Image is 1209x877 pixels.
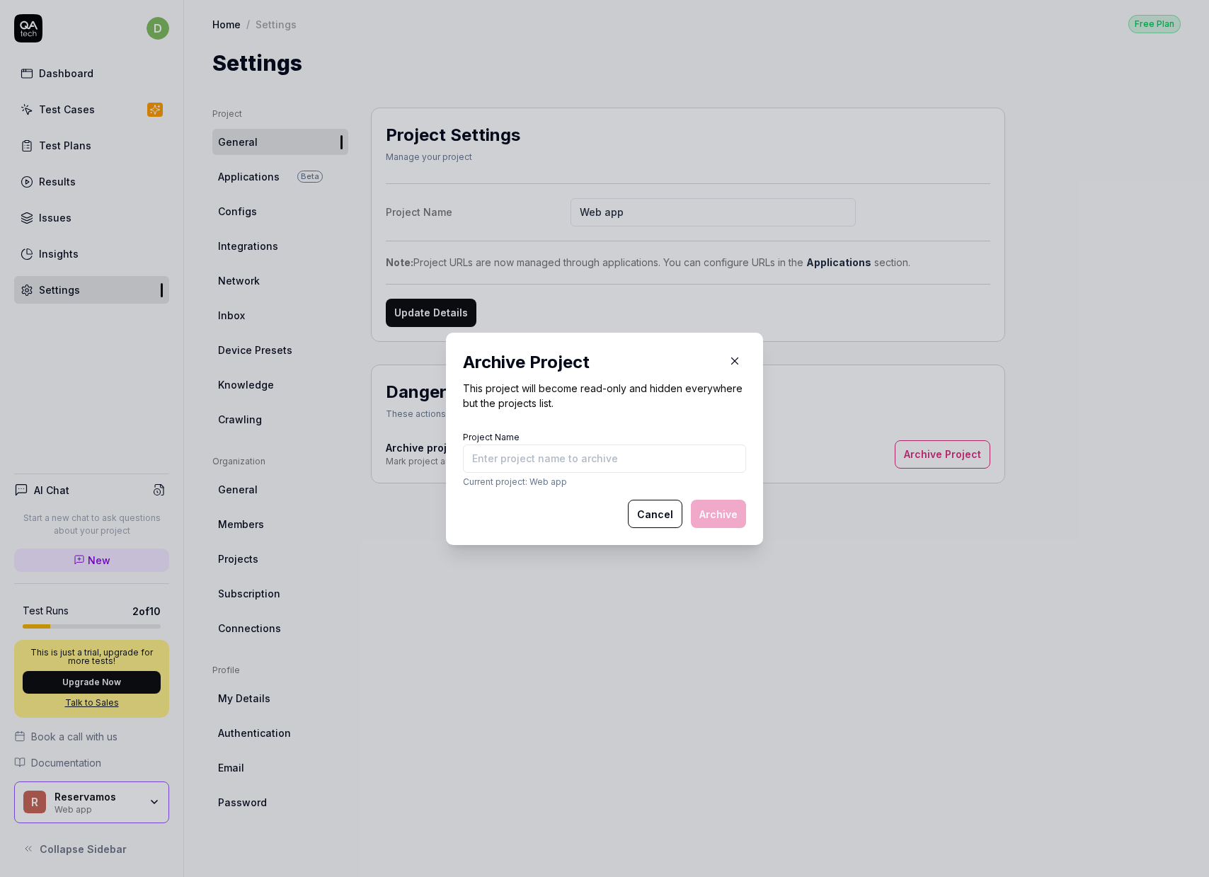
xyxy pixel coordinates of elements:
[463,432,520,442] label: Project Name
[628,500,682,528] button: Cancel
[463,445,746,473] input: Enter project name to archive
[463,381,746,411] p: This project will become read-only and hidden everywhere but the projects list.
[691,500,746,528] button: Archive
[723,350,746,372] button: Close Modal
[463,350,746,375] h2: Archive Project
[463,476,746,488] p: Current project: Web app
